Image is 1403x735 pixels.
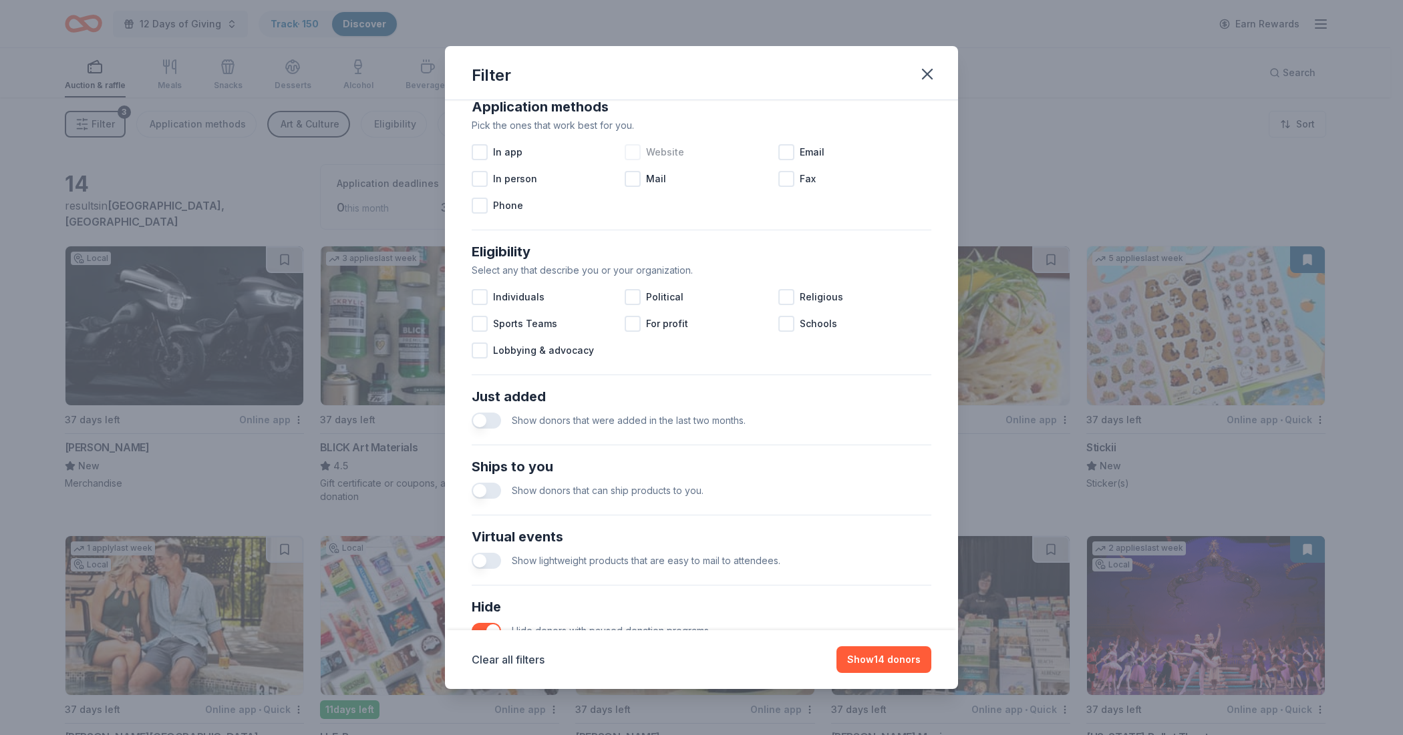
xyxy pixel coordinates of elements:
[646,316,688,332] span: For profit
[472,652,544,668] button: Clear all filters
[646,289,683,305] span: Political
[493,316,557,332] span: Sports Teams
[800,171,816,187] span: Fax
[800,289,843,305] span: Religious
[512,415,746,426] span: Show donors that were added in the last two months.
[472,241,931,262] div: Eligibility
[836,646,931,673] button: Show14 donors
[493,144,522,160] span: In app
[472,526,931,547] div: Virtual events
[472,96,931,117] div: Application methods
[646,144,684,160] span: Website
[800,316,837,332] span: Schools
[512,485,704,496] span: Show donors that can ship products to you.
[472,65,511,86] div: Filter
[472,456,931,477] div: Ships to you
[646,171,666,187] span: Mail
[472,262,931,278] div: Select any that describe you or your organization.
[800,144,824,160] span: Email
[512,555,780,566] span: Show lightweight products that are easy to mail to attendees.
[493,171,537,187] span: In person
[472,596,931,618] div: Hide
[493,198,523,214] span: Phone
[472,117,931,134] div: Pick the ones that work best for you.
[493,342,594,358] span: Lobbying & advocacy
[493,289,544,305] span: Individuals
[472,386,931,407] div: Just added
[512,625,711,636] span: Hide donors with paused donation programs.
